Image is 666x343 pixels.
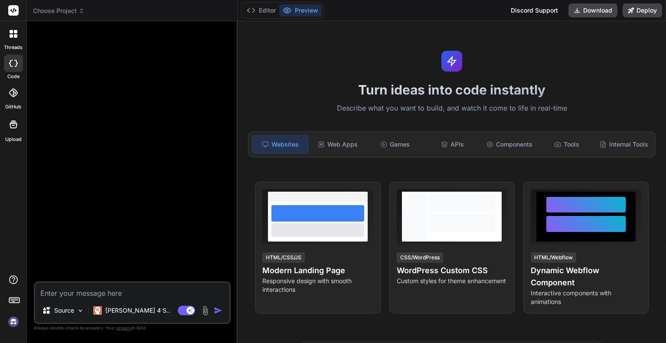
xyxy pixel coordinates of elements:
label: Upload [5,136,22,143]
p: Custom styles for theme enhancement [397,277,507,285]
label: threads [4,44,23,51]
button: Editor [243,4,279,16]
div: Discord Support [506,3,563,17]
h4: WordPress Custom CSS [397,265,507,277]
label: GitHub [5,103,21,111]
div: Internal Tools [596,135,652,154]
img: Claude 4 Sonnet [93,306,102,315]
p: Responsive design with smooth interactions [262,277,373,294]
p: Interactive components with animations [531,289,641,306]
div: HTML/CSS/JS [262,252,305,263]
p: Always double-check its answers. Your in Bind [34,324,231,332]
button: Download [568,3,617,17]
p: Describe what you want to build, and watch it come to life in real-time [243,103,661,114]
span: Choose Project [33,7,85,15]
div: HTML/Webflow [531,252,576,263]
div: Games [367,135,423,154]
div: Web Apps [310,135,366,154]
img: attachment [200,306,210,316]
div: Components [482,135,537,154]
h4: Modern Landing Page [262,265,373,277]
h4: Dynamic Webflow Component [531,265,641,289]
div: APIs [424,135,480,154]
button: Deploy [623,3,662,17]
div: CSS/WordPress [397,252,443,263]
p: Source [54,306,74,315]
h1: Turn ideas into code instantly [243,82,661,98]
label: code [7,73,20,80]
img: Pick Models [77,307,84,314]
div: Websites [252,135,308,154]
button: Preview [279,4,322,16]
p: [PERSON_NAME] 4 S.. [105,306,170,315]
img: icon [214,306,222,315]
span: privacy [116,325,132,330]
img: signin [6,314,21,329]
div: Tools [539,135,594,154]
